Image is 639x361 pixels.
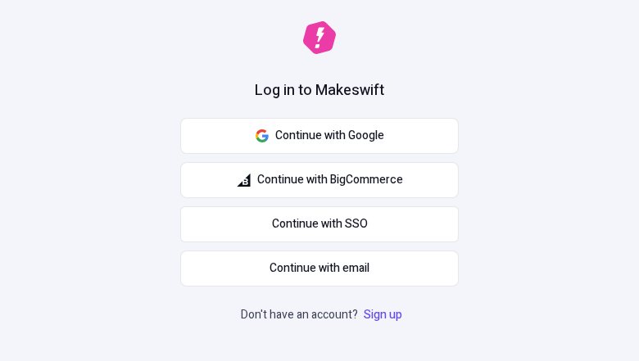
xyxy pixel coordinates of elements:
p: Don't have an account? [241,306,406,324]
button: Continue with BigCommerce [180,162,459,198]
button: Continue with email [180,250,459,287]
button: Continue with Google [180,118,459,154]
span: Continue with BigCommerce [257,171,403,189]
span: Continue with email [270,259,369,278]
a: Continue with SSO [180,206,459,242]
span: Continue with Google [275,127,384,145]
a: Sign up [360,306,406,323]
h1: Log in to Makeswift [255,80,384,102]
